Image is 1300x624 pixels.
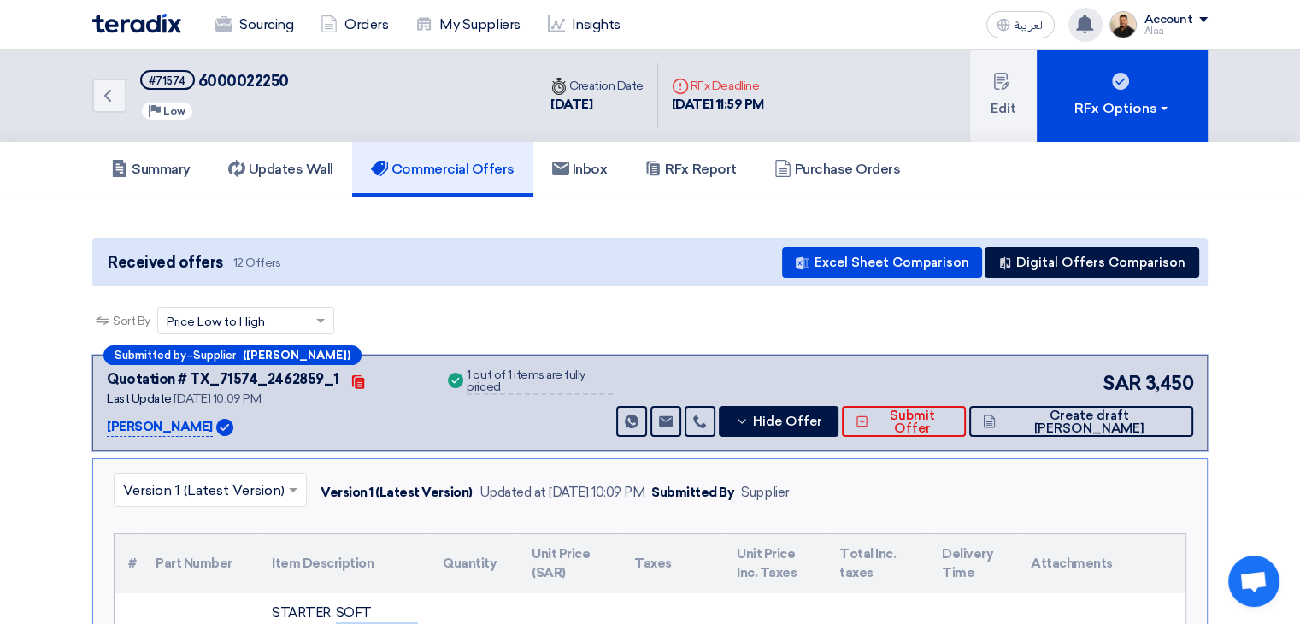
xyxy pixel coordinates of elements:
[1144,13,1192,27] div: Account
[216,419,233,436] img: Verified Account
[550,77,644,95] div: Creation Date
[115,350,186,361] span: Submitted by
[107,369,339,390] div: Quotation # TX_71574_2462859_1
[113,312,150,330] span: Sort By
[985,247,1199,278] button: Digital Offers Comparison
[873,409,952,435] span: Submit Offer
[753,415,822,428] span: Hide Offer
[167,313,265,331] span: Price Low to High
[92,142,209,197] a: Summary
[626,142,755,197] a: RFx Report
[142,534,258,593] th: Part Number
[140,70,289,91] h5: 6000022250
[149,75,186,86] div: #71574
[756,142,920,197] a: Purchase Orders
[723,534,826,593] th: Unit Price Inc. Taxes
[479,483,645,503] div: Updated at [DATE] 10:09 PM
[467,369,612,395] div: 1 out of 1 items are fully priced
[672,95,764,115] div: [DATE] 11:59 PM
[644,161,736,178] h5: RFx Report
[1000,409,1179,435] span: Create draft [PERSON_NAME]
[107,391,172,406] span: Last Update
[108,251,223,274] span: Received offers
[1014,20,1044,32] span: العربية
[1144,369,1193,397] span: 3,450
[402,6,533,44] a: My Suppliers
[103,345,362,365] div: –
[672,77,764,95] div: RFx Deadline
[258,534,429,593] th: Item Description
[986,11,1055,38] button: العربية
[233,255,281,271] span: 12 Offers
[1017,534,1185,593] th: Attachments
[842,406,966,437] button: Submit Offer
[533,142,626,197] a: Inbox
[371,161,515,178] h5: Commercial Offers
[107,417,213,438] p: [PERSON_NAME]
[1037,50,1208,142] button: RFx Options
[826,534,928,593] th: Total Inc. taxes
[741,483,789,503] div: Supplier
[928,534,1017,593] th: Delivery Time
[969,406,1193,437] button: Create draft [PERSON_NAME]
[92,14,181,33] img: Teradix logo
[202,6,307,44] a: Sourcing
[651,483,734,503] div: Submitted By
[115,534,142,593] th: #
[198,72,289,91] span: 6000022250
[1103,369,1142,397] span: SAR
[1144,26,1208,36] div: Alaa
[550,95,644,115] div: [DATE]
[518,534,621,593] th: Unit Price (SAR)
[163,105,185,117] span: Low
[782,247,982,278] button: Excel Sheet Comparison
[228,161,333,178] h5: Updates Wall
[1109,11,1137,38] img: MAA_1717931611039.JPG
[429,534,518,593] th: Quantity
[552,161,608,178] h5: Inbox
[321,483,473,503] div: Version 1 (Latest Version)
[1228,556,1279,607] div: Open chat
[970,50,1037,142] button: Edit
[209,142,352,197] a: Updates Wall
[174,391,261,406] span: [DATE] 10:09 PM
[719,406,838,437] button: Hide Offer
[243,350,350,361] b: ([PERSON_NAME])
[621,534,723,593] th: Taxes
[534,6,634,44] a: Insights
[1074,98,1171,119] div: RFx Options
[307,6,402,44] a: Orders
[352,142,533,197] a: Commercial Offers
[111,161,191,178] h5: Summary
[193,350,236,361] span: Supplier
[774,161,901,178] h5: Purchase Orders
